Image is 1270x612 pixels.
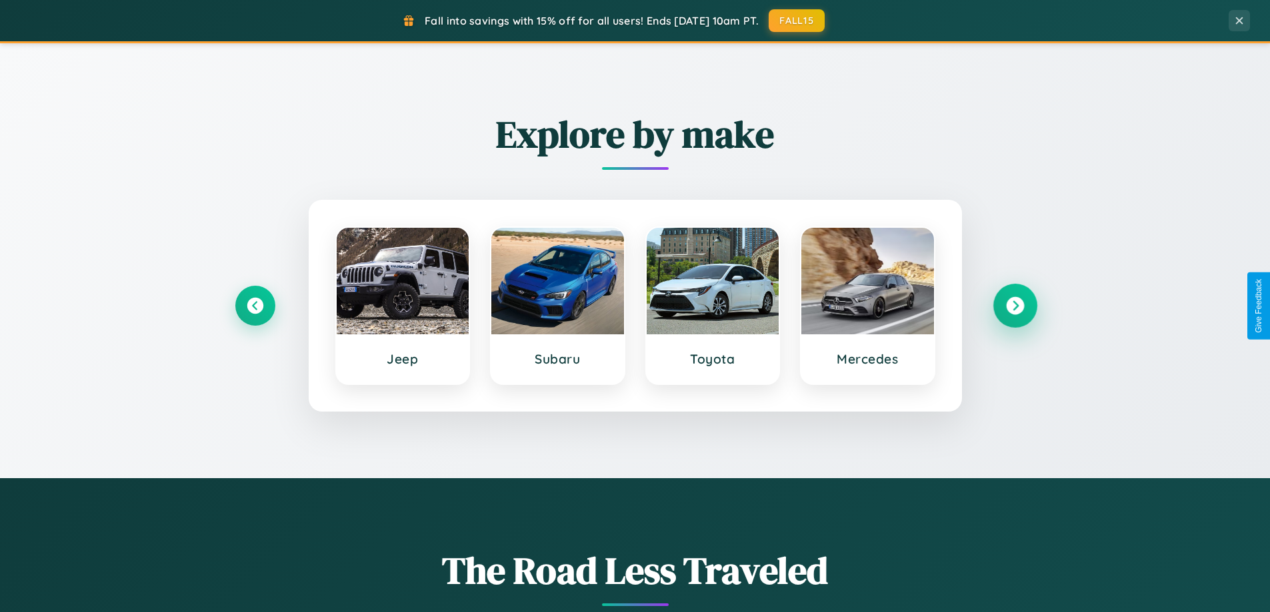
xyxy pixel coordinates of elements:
[769,9,825,32] button: FALL15
[1254,279,1263,333] div: Give Feedback
[505,351,611,367] h3: Subaru
[235,109,1035,160] h2: Explore by make
[350,351,456,367] h3: Jeep
[815,351,921,367] h3: Mercedes
[235,545,1035,596] h1: The Road Less Traveled
[660,351,766,367] h3: Toyota
[425,14,759,27] span: Fall into savings with 15% off for all users! Ends [DATE] 10am PT.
